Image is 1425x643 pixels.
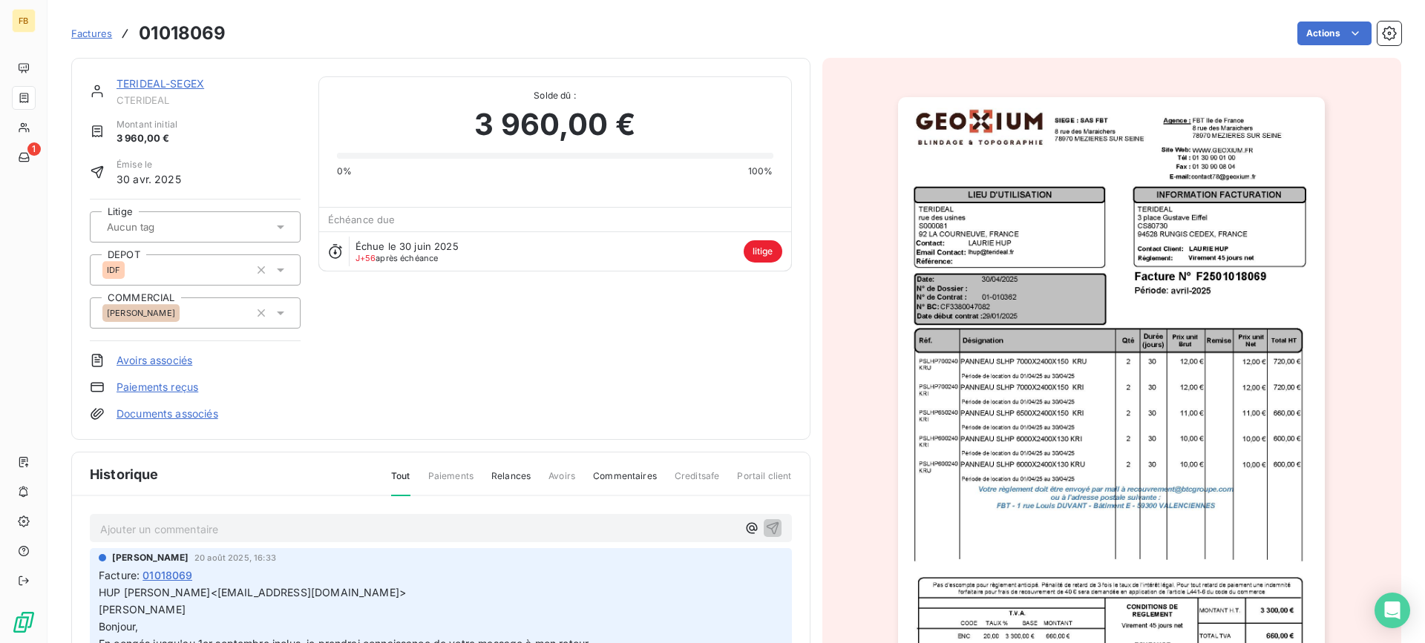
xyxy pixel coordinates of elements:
[748,165,773,178] span: 100%
[139,20,226,47] h3: 01018069
[1375,593,1410,628] div: Open Intercom Messenger
[105,220,194,234] input: Aucun tag
[112,551,189,564] span: [PERSON_NAME]
[337,165,352,178] span: 0%
[117,353,192,368] a: Avoirs associés
[71,27,112,39] span: Factures
[737,469,791,495] span: Portail client
[117,171,181,187] span: 30 avr. 2025
[593,469,657,495] span: Commentaires
[548,469,575,495] span: Avoirs
[117,406,218,421] a: Documents associés
[142,567,192,583] span: 01018069
[675,469,720,495] span: Creditsafe
[117,94,301,106] span: CTERIDEAL
[12,610,36,634] img: Logo LeanPay
[12,145,35,169] a: 1
[356,240,459,252] span: Échue le 30 juin 2025
[356,254,439,263] span: après échéance
[337,89,773,102] span: Solde dû :
[491,469,531,495] span: Relances
[71,26,112,41] a: Factures
[99,620,138,633] span: Bonjour,
[12,9,36,33] div: FB
[474,102,635,147] span: 3 960,00 €
[117,380,198,395] a: Paiements reçus
[117,158,181,171] span: Émise le
[117,118,177,131] span: Montant initial
[1297,22,1372,45] button: Actions
[391,469,410,496] span: Tout
[27,142,41,156] span: 1
[99,567,140,583] span: Facture :
[107,309,175,317] span: [PERSON_NAME]
[117,77,204,90] a: TERIDEAL-SEGEX
[90,464,159,484] span: Historique
[99,586,406,599] span: HUP [PERSON_NAME]<[EMAIL_ADDRESS][DOMAIN_NAME]>
[328,214,396,225] span: Échéance due
[428,469,474,495] span: Paiements
[107,266,120,274] span: IDF
[194,553,276,562] span: 20 août 2025, 16:33
[744,240,782,263] span: litige
[117,131,177,146] span: 3 960,00 €
[356,253,376,263] span: J+56
[99,603,186,616] span: ​[PERSON_NAME]​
